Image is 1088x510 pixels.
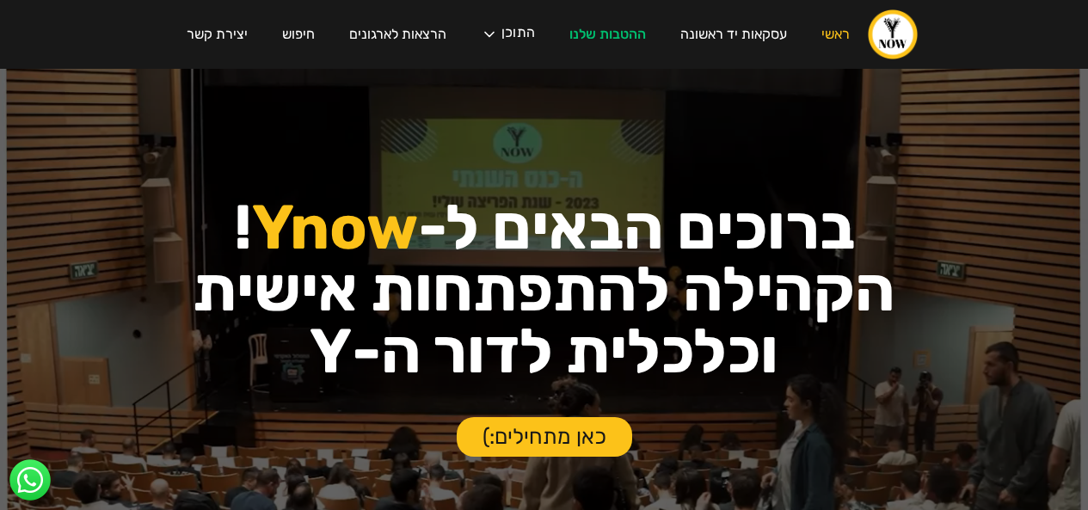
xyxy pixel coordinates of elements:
a: ההטבות שלנו [552,10,663,58]
a: יצירת קשר [169,10,265,58]
a: הרצאות לארגונים [332,10,464,58]
a: חיפוש [265,10,332,58]
div: התוכן [501,26,535,43]
a: עסקאות יד ראשונה [663,10,804,58]
div: התוכן [464,9,552,60]
a: home [867,9,919,60]
h1: ברוכים הבאים ל- ! הקהילה להתפתחות אישית וכלכלית לדור ה-Y [109,197,980,383]
a: כאן מתחילים:) [457,417,632,457]
a: ראשי [804,10,867,58]
span: Ynow [252,191,418,264]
